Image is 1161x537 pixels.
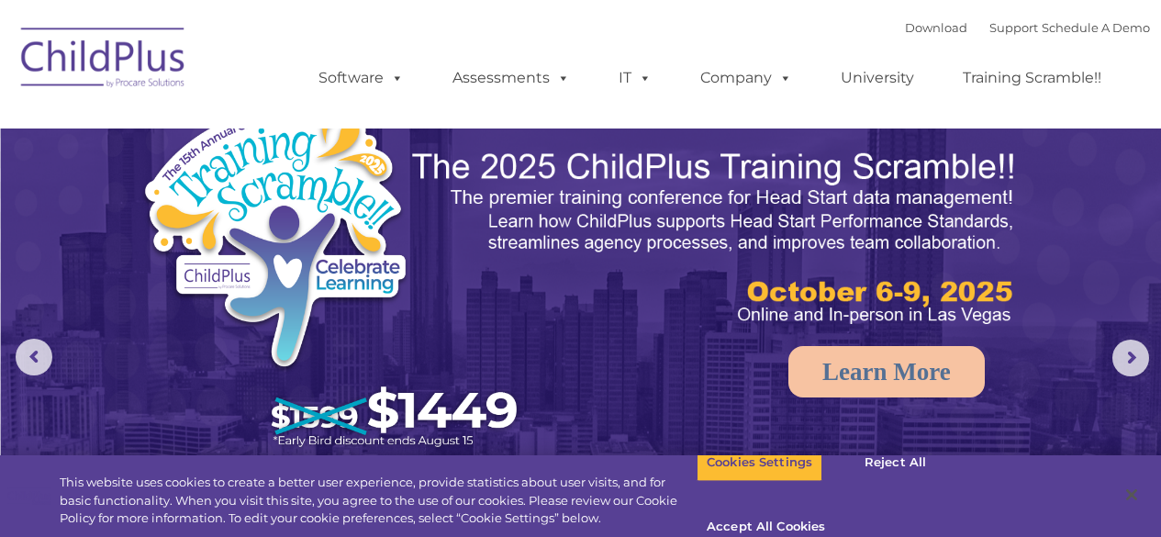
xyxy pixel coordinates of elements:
[944,60,1120,96] a: Training Scramble!!
[822,60,932,96] a: University
[905,20,1150,35] font: |
[905,20,967,35] a: Download
[838,443,953,482] button: Reject All
[434,60,588,96] a: Assessments
[300,60,422,96] a: Software
[697,443,822,482] button: Cookies Settings
[1042,20,1150,35] a: Schedule A Demo
[682,60,810,96] a: Company
[989,20,1038,35] a: Support
[1111,475,1152,515] button: Close
[788,346,985,397] a: Learn More
[60,474,697,528] div: This website uses cookies to create a better user experience, provide statistics about user visit...
[600,60,670,96] a: IT
[12,15,195,106] img: ChildPlus by Procare Solutions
